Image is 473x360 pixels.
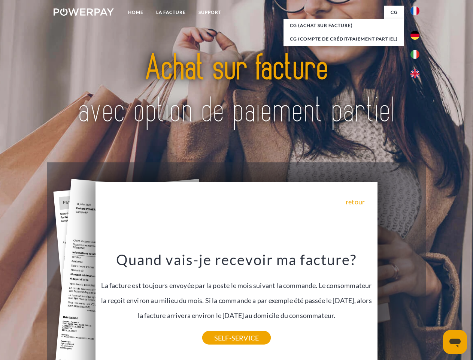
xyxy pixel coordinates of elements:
[150,6,192,19] a: LA FACTURE
[410,69,419,78] img: en
[100,250,373,338] div: La facture est toujours envoyée par la poste le mois suivant la commande. Le consommateur la reço...
[72,36,401,144] img: title-powerpay_fr.svg
[100,250,373,268] h3: Quand vais-je recevoir ma facture?
[443,330,467,354] iframe: Bouton de lancement de la fenêtre de messagerie
[410,31,419,40] img: de
[192,6,228,19] a: Support
[410,50,419,59] img: it
[410,6,419,15] img: fr
[284,32,404,46] a: CG (Compte de crédit/paiement partiel)
[384,6,404,19] a: CG
[202,331,271,345] a: SELF-SERVICE
[122,6,150,19] a: Home
[346,198,365,205] a: retour
[284,19,404,32] a: CG (achat sur facture)
[54,8,114,16] img: logo-powerpay-white.svg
